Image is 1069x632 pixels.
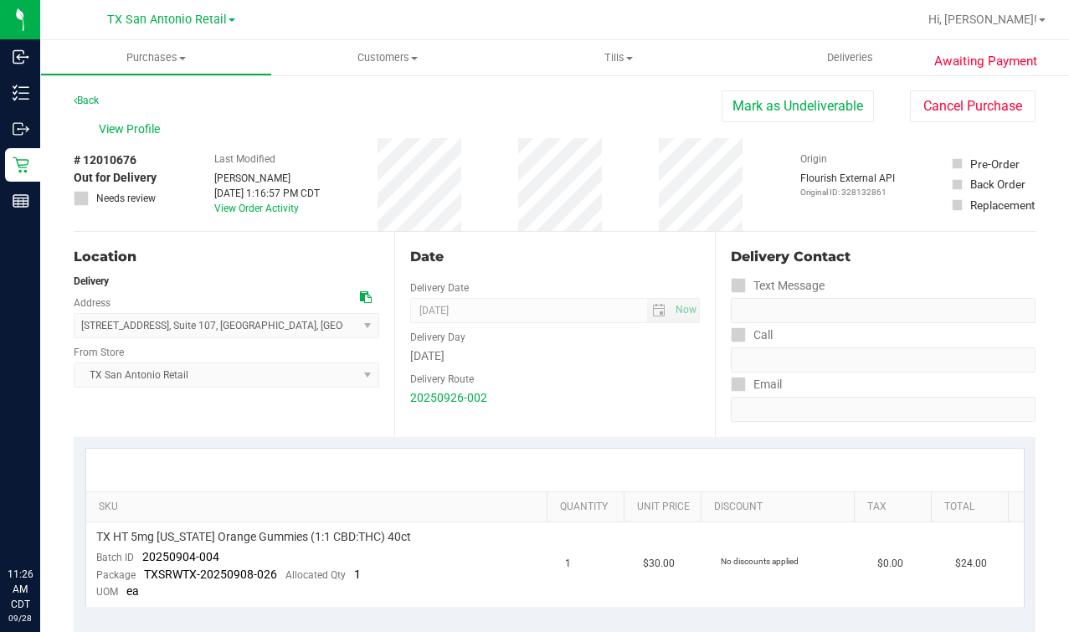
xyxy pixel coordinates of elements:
div: Flourish External API [800,171,895,198]
p: 11:26 AM CDT [8,567,33,612]
span: $24.00 [955,556,987,572]
a: Tax [867,501,924,514]
a: Discount [714,501,848,514]
label: Delivery Day [410,330,465,345]
label: Call [731,323,773,347]
p: 09/28 [8,612,33,624]
a: 20250926-002 [410,391,487,404]
a: Purchases [40,40,272,75]
strong: Delivery [74,275,109,287]
a: Unit Price [637,501,694,514]
button: Cancel Purchase [910,90,1036,122]
div: [DATE] [410,347,700,365]
a: Total [944,501,1001,514]
label: Delivery Date [410,280,469,295]
input: Format: (999) 999-9999 [731,347,1036,373]
span: Tills [504,50,734,65]
div: Location [74,247,379,267]
inline-svg: Inbound [13,49,29,65]
span: Batch ID [96,552,134,563]
div: Pre-Order [970,156,1020,172]
div: Delivery Contact [731,247,1036,267]
label: Origin [800,152,827,167]
a: Customers [272,40,504,75]
span: Deliveries [804,50,896,65]
label: Delivery Route [410,372,474,387]
label: Address [74,295,110,311]
p: Original ID: 328132861 [800,186,895,198]
label: Email [731,373,782,397]
div: Back Order [970,176,1025,193]
span: Customers [273,50,503,65]
inline-svg: Retail [13,157,29,173]
span: Package [96,569,136,581]
a: Back [74,95,99,106]
span: $0.00 [877,556,903,572]
span: 1 [565,556,571,572]
span: Needs review [96,191,156,206]
span: TX San Antonio Retail [107,13,227,27]
span: Allocated Qty [285,569,346,581]
span: Purchases [41,50,271,65]
span: ea [126,584,139,598]
span: Out for Delivery [74,169,157,187]
span: TX HT 5mg [US_STATE] Orange Gummies (1:1 CBD:THC) 40ct [96,529,411,545]
span: TXSRWTX-20250908-026 [144,568,277,581]
span: 20250904-004 [142,550,219,563]
a: View Order Activity [214,203,299,214]
span: Hi, [PERSON_NAME]! [928,13,1037,26]
div: Replacement [970,197,1035,213]
a: Quantity [560,501,617,514]
label: Text Message [731,274,825,298]
label: Last Modified [214,152,275,167]
span: 1 [354,568,361,581]
a: SKU [99,501,541,514]
div: [PERSON_NAME] [214,171,320,186]
a: Deliveries [735,40,967,75]
span: # 12010676 [74,152,136,169]
inline-svg: Reports [13,193,29,209]
div: Copy address to clipboard [360,289,372,306]
span: View Profile [99,121,166,138]
span: $30.00 [643,556,675,572]
inline-svg: Outbound [13,121,29,137]
div: Date [410,247,700,267]
inline-svg: Inventory [13,85,29,101]
span: No discounts applied [721,557,799,566]
input: Format: (999) 999-9999 [731,298,1036,323]
a: Tills [503,40,735,75]
span: Awaiting Payment [934,52,1037,71]
iframe: Resource center [17,498,67,548]
div: [DATE] 1:16:57 PM CDT [214,186,320,201]
button: Mark as Undeliverable [722,90,874,122]
label: From Store [74,345,124,360]
span: UOM [96,586,118,598]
